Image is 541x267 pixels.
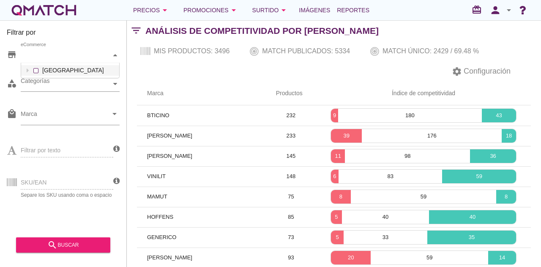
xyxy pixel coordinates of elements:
p: 8 [496,193,516,201]
span: Configuración [462,66,511,77]
span: GENERICO [147,234,176,240]
h2: Análisis de competitividad por [PERSON_NAME] [145,24,379,38]
p: 83 [339,172,443,181]
p: 59 [442,172,516,181]
h3: Filtrar por [7,28,120,41]
p: 14 [488,253,516,262]
span: BTICINO [147,112,169,118]
th: Productos: Not sorted. [266,82,316,105]
div: buscar [23,240,104,250]
td: 75 [266,187,316,207]
span: VINILIT [147,173,166,179]
i: store [7,50,17,60]
p: 176 [362,132,502,140]
p: 39 [331,132,362,140]
a: Imágenes [295,2,333,19]
i: arrow_drop_down [109,109,120,119]
p: 180 [338,111,482,120]
p: 40 [429,213,516,221]
span: HOFFENS [147,214,173,220]
p: 8 [331,193,351,201]
p: 59 [371,253,488,262]
button: Precios [126,2,177,19]
p: 98 [345,152,470,160]
i: redeem [472,5,485,15]
td: 233 [266,126,316,146]
span: MAMUT [147,193,167,200]
td: 232 [266,105,316,126]
span: [PERSON_NAME] [147,254,192,261]
button: Configuración [445,64,517,79]
td: 145 [266,146,316,166]
i: filter_list [127,30,145,31]
span: Reportes [337,5,369,15]
td: 85 [266,207,316,227]
button: Surtido [246,2,296,19]
div: Promociones [183,5,239,15]
p: 43 [482,111,516,120]
th: Marca: Not sorted. [137,82,266,105]
i: local_mall [7,109,17,119]
p: 6 [331,172,339,181]
i: search [47,240,57,250]
p: 35 [427,233,516,242]
i: arrow_drop_down [160,5,170,15]
span: [PERSON_NAME] [147,132,192,139]
p: 5 [331,233,344,242]
p: 11 [331,152,345,160]
p: 18 [502,132,516,140]
i: arrow_drop_down [229,5,239,15]
button: buscar [16,237,110,253]
p: 33 [344,233,427,242]
a: Reportes [333,2,373,19]
span: [PERSON_NAME] [147,153,192,159]
div: Precios [133,5,170,15]
i: arrow_drop_down [504,5,514,15]
th: Índice de competitividad: Not sorted. [316,82,531,105]
button: Promociones [177,2,246,19]
p: 59 [351,193,496,201]
label: [GEOGRAPHIC_DATA] [40,65,117,76]
i: category [7,78,17,88]
td: 73 [266,227,316,248]
td: 148 [266,166,316,187]
p: 36 [470,152,516,160]
div: Surtido [252,5,289,15]
p: 20 [331,253,371,262]
p: 5 [331,213,342,221]
p: 40 [342,213,429,221]
i: arrow_drop_down [279,5,289,15]
p: 9 [331,111,338,120]
a: white-qmatch-logo [10,2,78,19]
i: person [487,4,504,16]
span: Imágenes [299,5,330,15]
i: settings [452,66,462,77]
